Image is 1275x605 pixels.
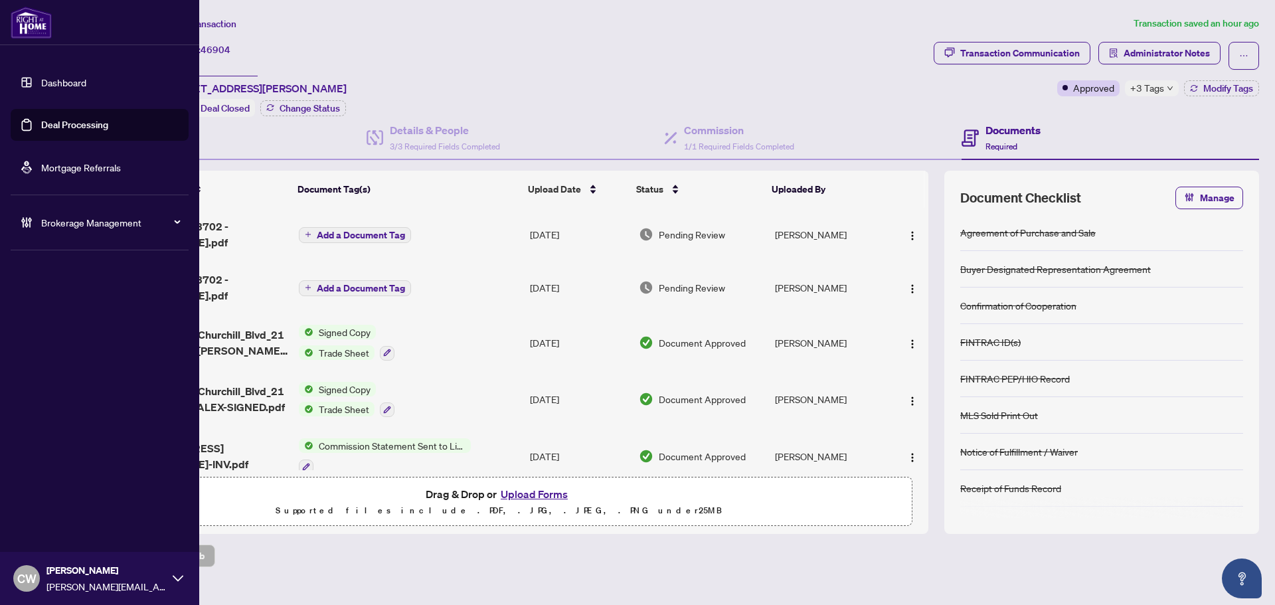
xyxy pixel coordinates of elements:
h4: Details & People [390,122,500,138]
span: 5100_Winston_Churchill_Blvd_213-Trade_Sheet-[PERSON_NAME] Signed.pdf [122,327,288,359]
span: Manage [1200,187,1234,209]
div: FINTRAC ID(s) [960,335,1021,349]
span: Upload Date [528,182,581,197]
img: Status Icon [299,345,313,360]
a: Deal Processing [41,119,108,131]
button: Add a Document Tag [299,227,411,243]
span: Add a Document Tag [317,230,405,240]
img: Document Status [639,449,653,464]
div: Transaction Communication [960,43,1080,64]
span: Approved [1073,80,1114,95]
td: [DATE] [525,261,634,314]
span: solution [1109,48,1118,58]
article: Transaction saved an hour ago [1134,16,1259,31]
img: Logo [907,284,918,294]
button: Status IconSigned CopyStatus IconTrade Sheet [299,325,394,361]
span: Change Status [280,104,340,113]
span: Document Approved [659,335,746,350]
span: [STREET_ADDRESS][PERSON_NAME] [165,80,347,96]
span: Trade Sheet [313,402,375,416]
button: Add a Document Tag [299,280,411,296]
img: Status Icon [299,325,313,339]
span: Signed Copy [313,325,376,339]
td: [PERSON_NAME] [770,261,890,314]
span: Status [636,182,663,197]
div: Buyer Designated Representation Agreement [960,262,1151,276]
span: Drag & Drop or [426,485,572,503]
th: Uploaded By [766,171,886,208]
span: 3/3 Required Fields Completed [390,141,500,151]
span: Agent EFT 2513702 - [PERSON_NAME].pdf [122,272,288,303]
span: [PERSON_NAME] [46,563,166,578]
img: Logo [907,452,918,463]
img: Document Status [639,227,653,242]
img: Document Status [639,280,653,295]
th: Document Tag(s) [292,171,522,208]
span: [PERSON_NAME][EMAIL_ADDRESS][DOMAIN_NAME] [46,579,166,594]
span: Brokerage Management [41,215,179,230]
button: Logo [902,277,923,298]
button: Modify Tags [1184,80,1259,96]
img: Document Status [639,335,653,350]
div: Status: [165,99,255,117]
td: [DATE] [525,371,634,428]
h4: Commission [684,122,794,138]
span: Required [985,141,1017,151]
th: Status [631,171,766,208]
span: Pending Review [659,280,725,295]
span: Trade Sheet [313,345,375,360]
td: [PERSON_NAME] [770,428,890,485]
p: Supported files include .PDF, .JPG, .JPEG, .PNG under 25 MB [94,503,904,519]
span: Deal Closed [201,102,250,114]
img: Status Icon [299,382,313,396]
button: Status IconCommission Statement Sent to Listing Brokerage [299,438,471,474]
span: plus [305,284,311,291]
span: Document Checklist [960,189,1081,207]
button: Add a Document Tag [299,226,411,243]
button: Upload Forms [497,485,572,503]
span: plus [305,231,311,238]
span: down [1167,85,1173,92]
h4: Documents [985,122,1041,138]
button: Status IconSigned CopyStatus IconTrade Sheet [299,382,394,418]
button: Logo [902,224,923,245]
div: Notice of Fulfillment / Waiver [960,444,1078,459]
button: Change Status [260,100,346,116]
img: Logo [907,230,918,241]
a: Mortgage Referrals [41,161,121,173]
div: MLS Sold Print Out [960,408,1038,422]
span: CW [17,569,37,588]
div: Confirmation of Cooperation [960,298,1076,313]
span: Document Approved [659,449,746,464]
span: Commission Statement Sent to Listing Brokerage [313,438,471,453]
button: Logo [902,332,923,353]
td: [DATE] [525,314,634,371]
img: Status Icon [299,402,313,416]
button: Transaction Communication [934,42,1090,64]
div: Agreement of Purchase and Sale [960,225,1096,240]
img: Logo [907,396,918,406]
span: Administrator Notes [1124,43,1210,64]
span: Document Approved [659,392,746,406]
button: Administrator Notes [1098,42,1221,64]
button: Add a Document Tag [299,279,411,296]
img: Document Status [639,392,653,406]
span: View Transaction [165,18,236,30]
span: Drag & Drop orUpload FormsSupported files include .PDF, .JPG, .JPEG, .PNG under25MB [86,477,912,527]
span: +3 Tags [1130,80,1164,96]
span: 1/1 Required Fields Completed [684,141,794,151]
span: Agent EFT 2513702 - [PERSON_NAME].pdf [122,218,288,250]
span: Modify Tags [1203,84,1253,93]
span: [STREET_ADDRESS][PERSON_NAME]-INV.pdf [122,440,288,472]
th: Upload Date [523,171,631,208]
span: Add a Document Tag [317,284,405,293]
td: [PERSON_NAME] [770,208,890,261]
th: (15) File Name [117,171,292,208]
span: 46904 [201,44,230,56]
button: Manage [1175,187,1243,209]
a: Dashboard [41,76,86,88]
div: Receipt of Funds Record [960,481,1061,495]
button: Logo [902,389,923,410]
td: [DATE] [525,208,634,261]
span: ellipsis [1239,51,1248,60]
